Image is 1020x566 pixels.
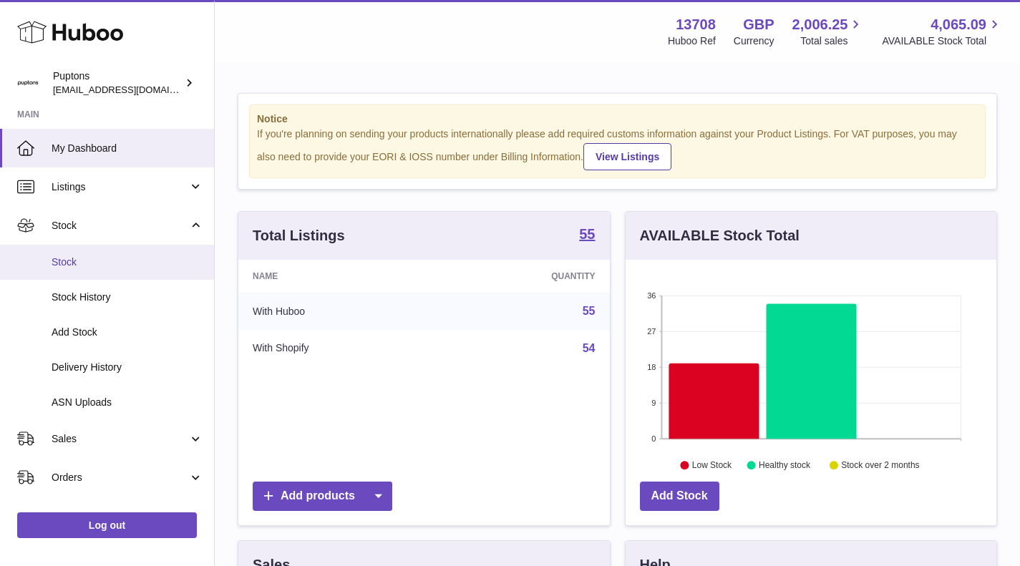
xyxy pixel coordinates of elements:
text: 27 [647,327,656,336]
a: 54 [583,342,596,354]
td: With Huboo [238,293,439,330]
text: 0 [651,434,656,443]
a: 4,065.09 AVAILABLE Stock Total [882,15,1003,48]
strong: GBP [743,15,774,34]
strong: 13708 [676,15,716,34]
a: 2,006.25 Total sales [792,15,865,48]
a: 55 [579,227,595,244]
a: Add products [253,482,392,511]
text: 9 [651,399,656,407]
th: Quantity [439,260,610,293]
span: My Dashboard [52,142,203,155]
span: AVAILABLE Stock Total [882,34,1003,48]
span: 4,065.09 [931,15,986,34]
h3: Total Listings [253,226,345,245]
text: Stock over 2 months [841,460,919,470]
span: Orders [52,471,188,484]
a: Log out [17,512,197,538]
span: Stock History [52,291,203,304]
span: Listings [52,180,188,194]
strong: Notice [257,112,978,126]
span: Sales [52,432,188,446]
span: Add Stock [52,326,203,339]
div: Puptons [53,69,182,97]
span: Total sales [800,34,864,48]
span: [EMAIL_ADDRESS][DOMAIN_NAME] [53,84,210,95]
text: Healthy stock [759,460,811,470]
text: 18 [647,363,656,371]
th: Name [238,260,439,293]
text: Low Stock [691,460,732,470]
img: hello@puptons.com [17,72,39,94]
div: If you're planning on sending your products internationally please add required customs informati... [257,127,978,170]
text: 36 [647,291,656,300]
span: Stock [52,219,188,233]
div: Currency [734,34,774,48]
td: With Shopify [238,330,439,367]
span: 2,006.25 [792,15,848,34]
span: Delivery History [52,361,203,374]
strong: 55 [579,227,595,241]
a: Add Stock [640,482,719,511]
h3: AVAILABLE Stock Total [640,226,800,245]
span: ASN Uploads [52,396,203,409]
a: View Listings [583,143,671,170]
span: Stock [52,255,203,269]
div: Huboo Ref [668,34,716,48]
a: 55 [583,305,596,317]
